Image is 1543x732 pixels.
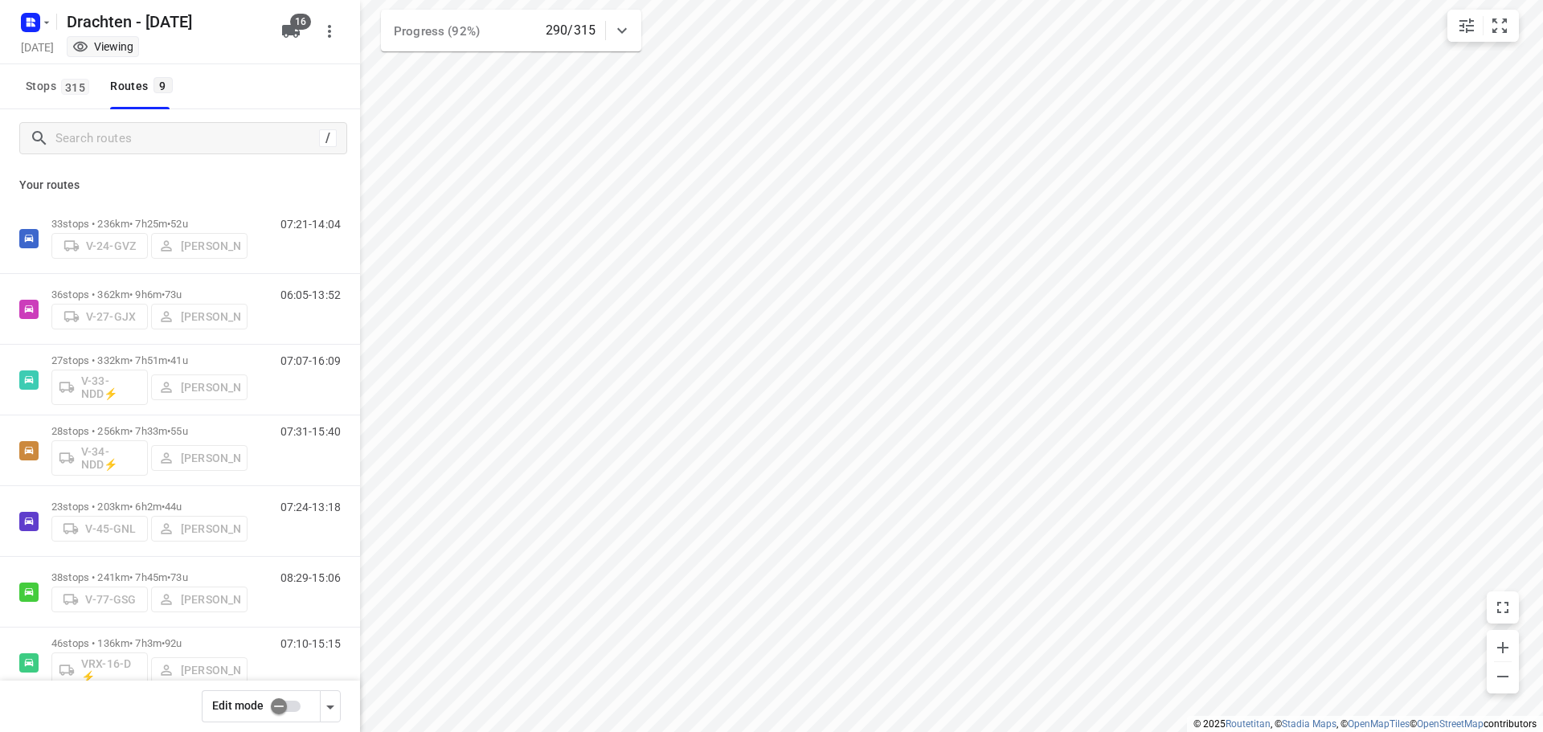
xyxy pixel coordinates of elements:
span: • [162,288,165,301]
p: 27 stops • 332km • 7h51m [51,354,248,366]
button: Map settings [1451,10,1483,42]
p: 07:24-13:18 [280,501,341,513]
li: © 2025 , © , © © contributors [1193,718,1537,730]
span: • [167,425,170,437]
p: 07:21-14:04 [280,218,341,231]
button: 16 [275,15,307,47]
p: 06:05-13:52 [280,288,341,301]
div: / [319,129,337,147]
a: Routetitan [1226,718,1271,730]
p: 07:31-15:40 [280,425,341,438]
p: 08:29-15:06 [280,571,341,584]
button: Fit zoom [1484,10,1516,42]
span: 73u [170,571,187,583]
p: 28 stops • 256km • 7h33m [51,425,248,437]
span: • [167,354,170,366]
span: • [167,571,170,583]
span: Edit mode [212,699,264,712]
span: 9 [153,77,173,93]
p: 33 stops • 236km • 7h25m [51,218,248,230]
span: Progress (92%) [394,24,480,39]
span: 55u [170,425,187,437]
div: Routes [110,76,177,96]
p: Your routes [19,177,341,194]
p: 07:10-15:15 [280,637,341,650]
span: 92u [165,637,182,649]
div: Progress (92%)290/315 [381,10,641,51]
div: Driver app settings [321,696,340,716]
div: You are currently in view mode. To make any changes, go to edit project. [72,39,133,55]
div: small contained button group [1447,10,1519,42]
a: OpenMapTiles [1348,718,1410,730]
a: OpenStreetMap [1417,718,1484,730]
span: • [162,637,165,649]
p: 23 stops • 203km • 6h2m [51,501,248,513]
p: 46 stops • 136km • 7h3m [51,637,248,649]
p: 38 stops • 241km • 7h45m [51,571,248,583]
input: Search routes [55,126,319,151]
p: 07:07-16:09 [280,354,341,367]
a: Stadia Maps [1282,718,1336,730]
p: 36 stops • 362km • 9h6m [51,288,248,301]
span: 73u [165,288,182,301]
span: 16 [290,14,311,30]
p: 290/315 [546,21,596,40]
span: 41u [170,354,187,366]
span: 315 [61,79,89,95]
span: Stops [26,76,94,96]
span: • [167,218,170,230]
span: 52u [170,218,187,230]
span: • [162,501,165,513]
span: 44u [165,501,182,513]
